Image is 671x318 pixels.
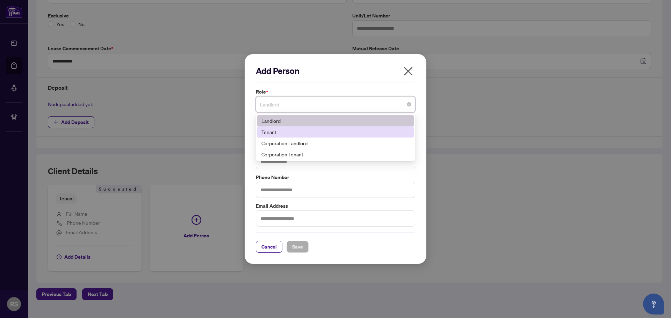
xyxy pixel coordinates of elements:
[403,66,414,77] span: close
[256,202,415,210] label: Email Address
[407,102,411,106] span: close-circle
[643,294,664,315] button: Open asap
[256,88,415,96] label: Role
[260,98,411,111] span: Landlord
[261,139,410,147] div: Corporation Landlord
[257,138,414,149] div: Corporation Landlord
[256,65,415,76] h2: Add Person
[257,126,414,138] div: Tenant
[256,173,415,181] label: Phone Number
[261,150,410,158] div: Corporation Tenant
[261,241,277,252] span: Cancel
[256,241,282,253] button: Cancel
[257,149,414,160] div: Corporation Tenant
[257,115,414,126] div: Landlord
[261,128,410,136] div: Tenant
[261,117,410,125] div: Landlord
[287,241,309,253] button: Save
